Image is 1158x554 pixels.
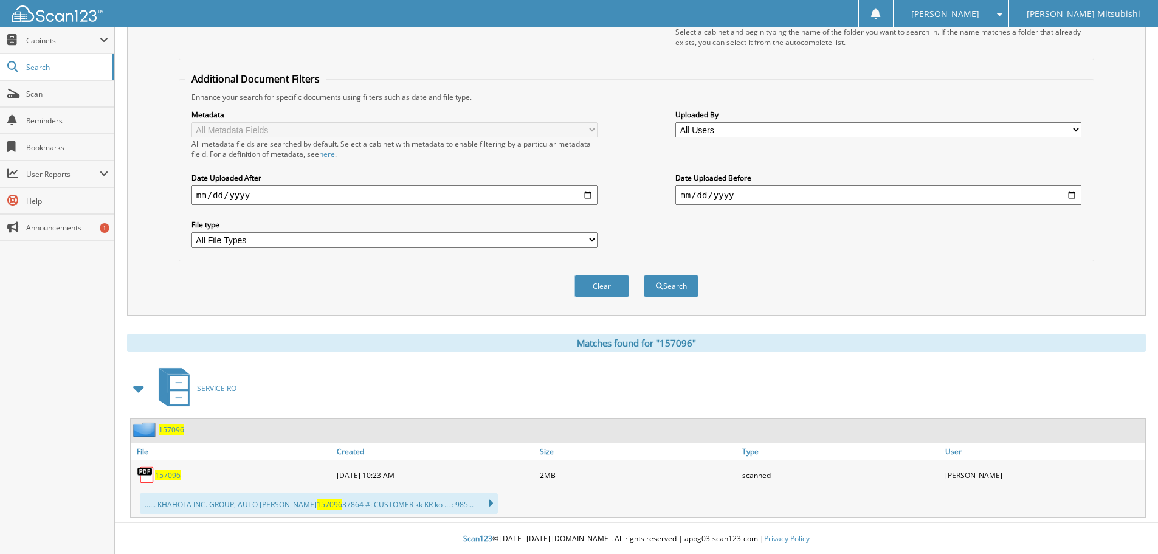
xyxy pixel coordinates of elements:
div: 2MB [537,463,740,487]
span: Bookmarks [26,142,108,153]
a: SERVICE RO [151,364,236,412]
input: start [191,185,598,205]
a: here [319,149,335,159]
span: 157096 [317,499,342,510]
label: File type [191,220,598,230]
div: Matches found for "157096" [127,334,1146,352]
label: Date Uploaded After [191,173,598,183]
span: Scan123 [463,533,492,544]
a: File [131,443,334,460]
div: [DATE] 10:23 AM [334,463,537,487]
a: Size [537,443,740,460]
input: end [675,185,1081,205]
a: Privacy Policy [764,533,810,544]
div: Enhance your search for specific documents using filters such as date and file type. [185,92,1087,102]
a: 157096 [159,424,184,435]
div: All metadata fields are searched by default. Select a cabinet with metadata to enable filtering b... [191,139,598,159]
a: User [942,443,1145,460]
iframe: Chat Widget [1097,496,1158,554]
div: [PERSON_NAME] [942,463,1145,487]
label: Uploaded By [675,109,1081,120]
span: Scan [26,89,108,99]
span: Announcements [26,223,108,233]
span: [PERSON_NAME] [911,10,979,18]
span: Reminders [26,116,108,126]
a: Created [334,443,537,460]
button: Clear [574,275,629,297]
span: Cabinets [26,35,100,46]
label: Date Uploaded Before [675,173,1081,183]
div: scanned [739,463,942,487]
a: 157096 [155,470,181,480]
img: scan123-logo-white.svg [12,5,103,22]
legend: Additional Document Filters [185,72,326,86]
span: Help [26,196,108,206]
a: Type [739,443,942,460]
img: folder2.png [133,422,159,437]
span: User Reports [26,169,100,179]
span: SERVICE RO [197,383,236,393]
label: Metadata [191,109,598,120]
span: [PERSON_NAME] Mitsubishi [1027,10,1140,18]
div: ...... KHAHOLA INC. GROUP, AUTO [PERSON_NAME] 37864 #: CUSTOMER kk KR ko ... : 985... [140,493,498,514]
div: Select a cabinet and begin typing the name of the folder you want to search in. If the name match... [675,27,1081,47]
img: PDF.png [137,466,155,484]
div: © [DATE]-[DATE] [DOMAIN_NAME]. All rights reserved | appg03-scan123-com | [115,524,1158,554]
div: 1 [100,223,109,233]
span: Search [26,62,106,72]
button: Search [644,275,698,297]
